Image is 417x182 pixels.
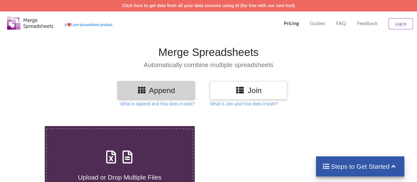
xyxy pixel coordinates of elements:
[120,101,195,107] p: What is Append and how does it work?
[357,21,377,26] span: Feedback
[215,86,282,95] h3: Join
[322,163,398,170] h4: Steps to Get Started
[210,101,277,107] p: What is Join and how does it work?
[67,23,71,27] span: heart
[284,20,299,27] p: Pricing
[310,20,325,27] p: Guides
[65,23,112,27] a: AheartLove Spreadsheets product
[389,18,413,29] button: Log In
[7,16,53,30] img: Logo.png
[122,3,295,8] a: Click here to get data from all your data sources using AI (for free with our new tool)
[122,86,190,95] h3: Append
[336,20,346,27] p: FAQ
